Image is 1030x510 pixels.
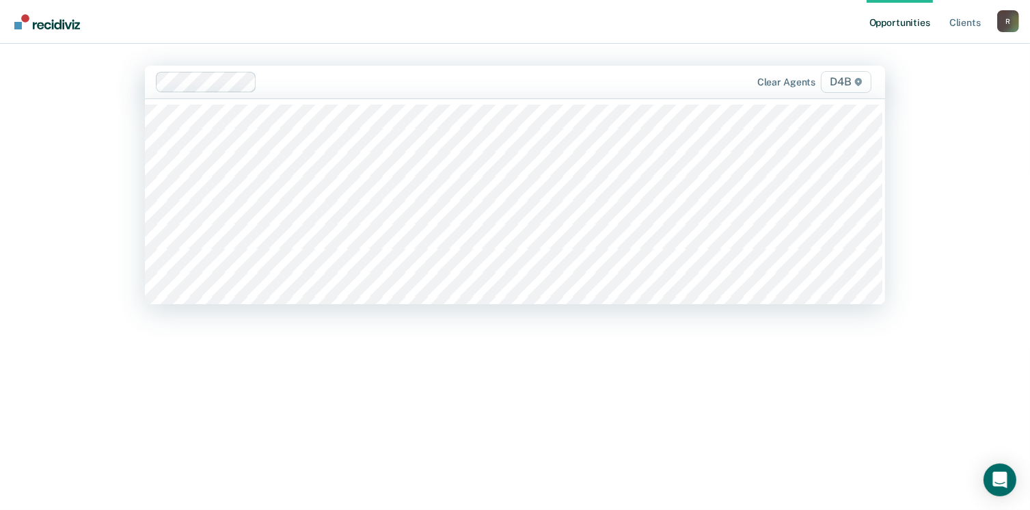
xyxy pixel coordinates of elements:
[14,14,80,29] img: Recidiviz
[997,10,1019,32] button: Profile dropdown button
[984,464,1016,496] div: Open Intercom Messenger
[821,71,871,93] span: D4B
[997,10,1019,32] div: R
[757,77,815,88] div: Clear agents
